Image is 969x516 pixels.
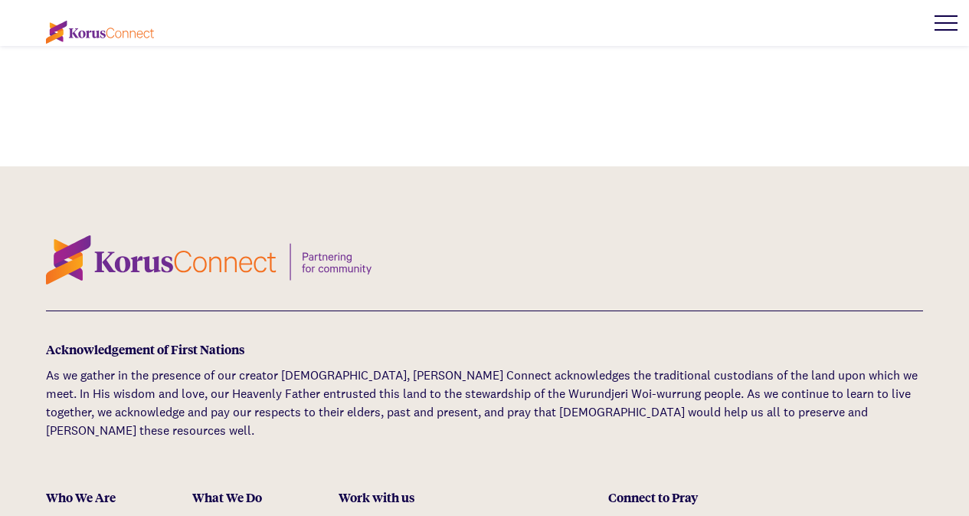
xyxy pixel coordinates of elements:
[46,235,372,284] img: korus-connect%2F3bb1268c-e78d-4311-9d6e-a58205fa809b_logo-tagline.svg
[46,21,154,44] img: korus-connect%2Fc5177985-88d5-491d-9cd7-4a1febad1357_logo.svg
[339,489,473,505] div: Work with us
[192,489,327,505] div: What We Do
[608,489,923,505] div: Connect to Pray
[46,366,923,440] p: As we gather in the presence of our creator [DEMOGRAPHIC_DATA], [PERSON_NAME] Connect acknowledge...
[46,340,244,358] strong: Acknowledgement of First Nations
[46,489,181,505] div: Who We Are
